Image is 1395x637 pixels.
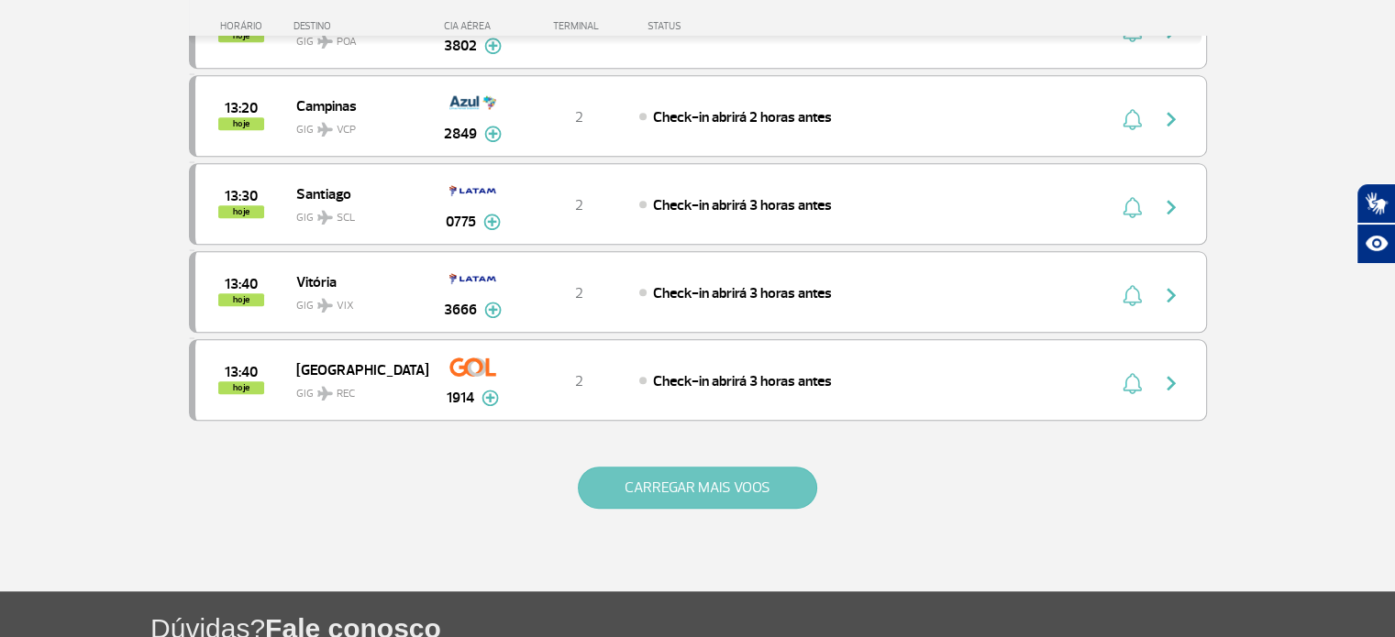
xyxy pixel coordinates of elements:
[296,93,414,117] span: Campinas
[317,210,333,225] img: destiny_airplane.svg
[218,117,264,130] span: hoje
[519,20,638,32] div: TERMINAL
[578,467,817,509] button: CARREGAR MAIS VOOS
[337,386,355,402] span: REC
[337,122,356,138] span: VCP
[296,112,414,138] span: GIG
[296,376,414,402] span: GIG
[444,35,477,57] span: 3802
[444,123,477,145] span: 2849
[638,20,788,32] div: STATUS
[1123,196,1142,218] img: sino-painel-voo.svg
[1356,183,1395,224] button: Abrir tradutor de língua de sinais.
[484,126,502,142] img: mais-info-painel-voo.svg
[653,196,832,214] span: Check-in abrirá 3 horas antes
[653,108,832,126] span: Check-in abrirá 2 horas antes
[653,284,832,302] span: Check-in abrirá 3 horas antes
[194,20,294,32] div: HORÁRIO
[1123,284,1142,306] img: sino-painel-voo.svg
[484,302,502,318] img: mais-info-painel-voo.svg
[427,20,519,32] div: CIA AÉREA
[482,390,499,406] img: mais-info-painel-voo.svg
[337,298,354,314] span: VIX
[1123,372,1142,394] img: sino-painel-voo.svg
[1160,196,1182,218] img: seta-direita-painel-voo.svg
[337,210,355,226] span: SCL
[1160,284,1182,306] img: seta-direita-painel-voo.svg
[317,298,333,313] img: destiny_airplane.svg
[225,278,258,291] span: 2025-09-27 13:40:00
[1356,183,1395,264] div: Plugin de acessibilidade da Hand Talk.
[296,181,414,205] span: Santiago
[575,108,583,126] span: 2
[444,299,477,321] span: 3666
[225,366,258,379] span: 2025-09-27 13:40:00
[575,372,583,390] span: 2
[575,196,583,214] span: 2
[296,269,414,293] span: Vitória
[225,190,258,203] span: 2025-09-27 13:30:00
[218,293,264,306] span: hoje
[483,214,501,230] img: mais-info-painel-voo.svg
[218,205,264,218] span: hoje
[1160,372,1182,394] img: seta-direita-painel-voo.svg
[225,102,258,115] span: 2025-09-27 13:20:00
[296,288,414,314] span: GIG
[447,387,474,409] span: 1914
[317,122,333,137] img: destiny_airplane.svg
[296,357,414,381] span: [GEOGRAPHIC_DATA]
[1123,108,1142,130] img: sino-painel-voo.svg
[296,200,414,226] span: GIG
[653,372,832,390] span: Check-in abrirá 3 horas antes
[1356,224,1395,264] button: Abrir recursos assistivos.
[575,284,583,302] span: 2
[446,211,476,233] span: 0775
[218,381,264,394] span: hoje
[1160,108,1182,130] img: seta-direita-painel-voo.svg
[293,20,427,32] div: DESTINO
[317,386,333,401] img: destiny_airplane.svg
[484,38,502,54] img: mais-info-painel-voo.svg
